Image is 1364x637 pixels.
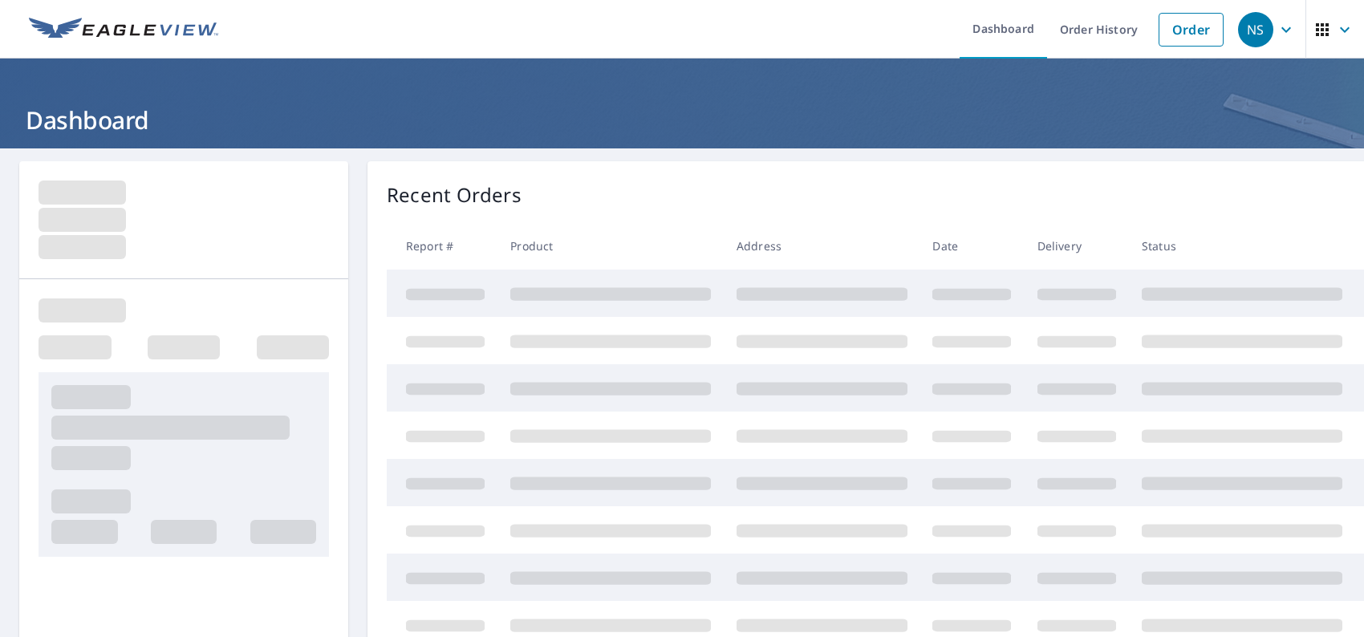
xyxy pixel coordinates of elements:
[1025,222,1129,270] th: Delivery
[29,18,218,42] img: EV Logo
[919,222,1024,270] th: Date
[19,103,1345,136] h1: Dashboard
[724,222,920,270] th: Address
[387,222,497,270] th: Report #
[497,222,724,270] th: Product
[1129,222,1355,270] th: Status
[387,181,522,209] p: Recent Orders
[1159,13,1224,47] a: Order
[1238,12,1273,47] div: NS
